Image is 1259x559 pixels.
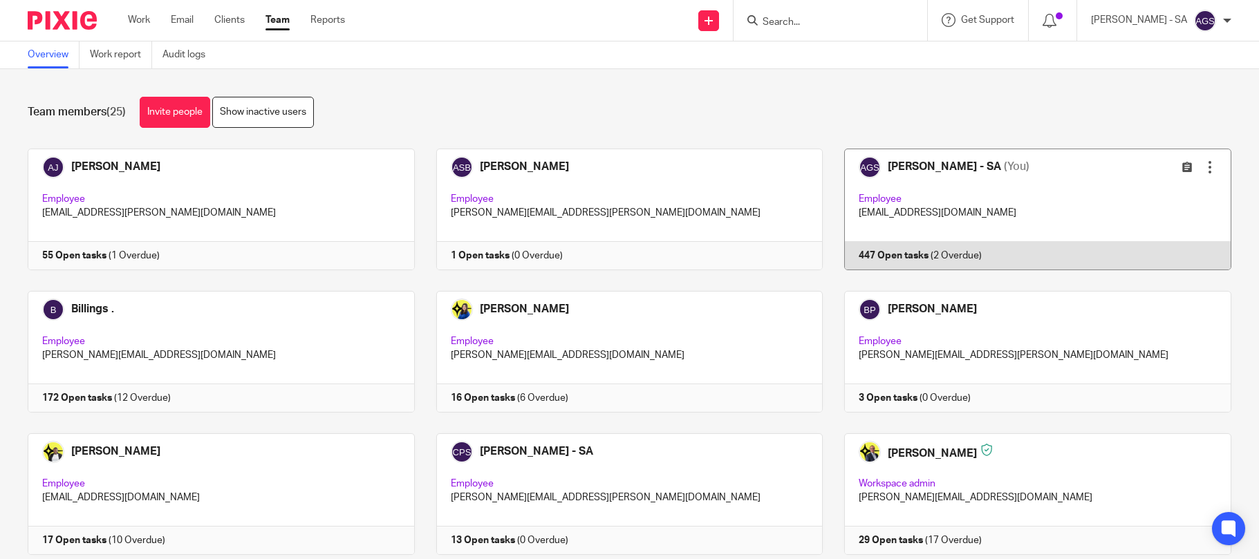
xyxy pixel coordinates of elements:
a: Email [171,13,194,27]
a: Work [128,13,150,27]
a: Reports [310,13,345,27]
a: Audit logs [162,41,216,68]
p: [PERSON_NAME] - SA [1091,13,1187,27]
img: Pixie [28,11,97,30]
span: (25) [106,106,126,117]
img: svg%3E [1194,10,1216,32]
a: Show inactive users [212,97,314,128]
a: Team [265,13,290,27]
h1: Team members [28,105,126,120]
a: Invite people [140,97,210,128]
a: Overview [28,41,80,68]
span: Get Support [961,15,1014,25]
a: Clients [214,13,245,27]
input: Search [761,17,886,29]
a: Work report [90,41,152,68]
